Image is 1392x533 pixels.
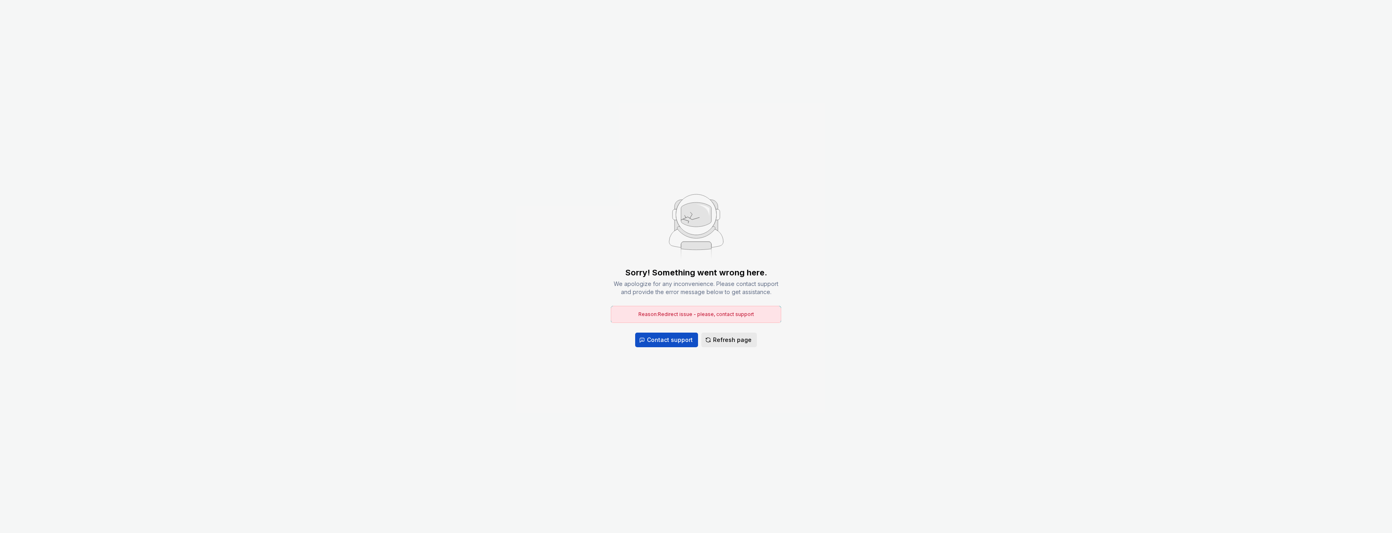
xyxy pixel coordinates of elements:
div: Sorry! Something went wrong here. [625,267,767,278]
button: Refresh page [701,333,757,347]
span: Contact support [647,336,693,344]
button: Contact support [635,333,698,347]
span: Refresh page [713,336,752,344]
div: We apologize for any inconvenience. Please contact support and provide the error message below to... [611,280,781,296]
span: Reason: Redirect issue - please, contact support [638,311,754,317]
